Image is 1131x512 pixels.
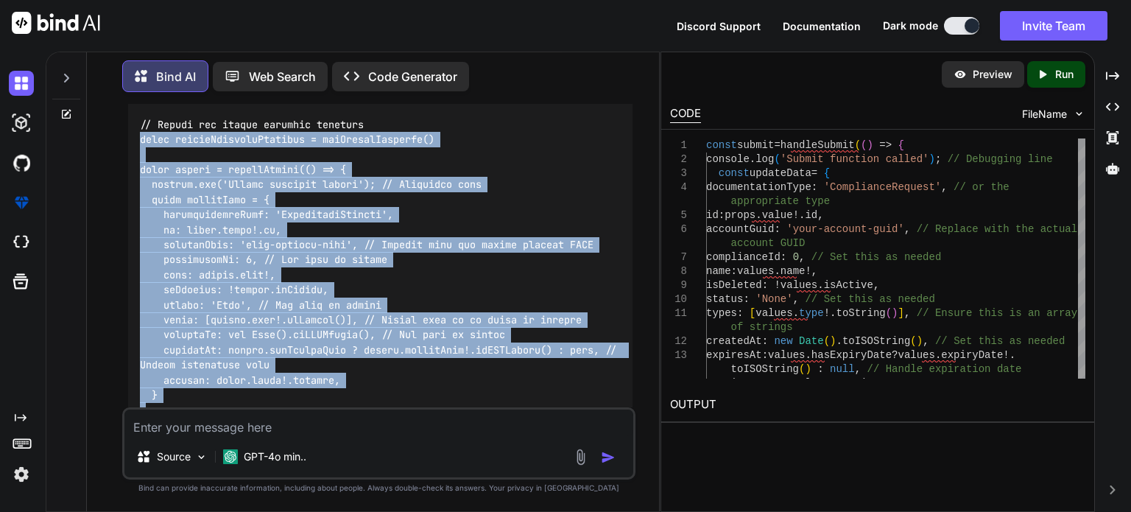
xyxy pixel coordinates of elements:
span: !. [824,307,836,319]
span: 'ComplianceRequest' [824,181,942,193]
span: ! [775,279,781,291]
span: !. [824,377,836,389]
span: isActive [824,279,873,291]
span: : [719,209,725,221]
span: // Debugging line [948,153,1053,165]
p: GPT-4o min.. [244,449,306,464]
span: FileName [1022,107,1067,122]
div: 1 [670,138,687,152]
span: status [706,293,743,305]
div: 3 [670,166,687,180]
div: 8 [670,264,687,278]
span: : [811,181,817,193]
span: submit [737,139,774,151]
p: Preview [973,67,1012,82]
span: account GUID [731,237,806,249]
span: ( [799,363,805,375]
span: . [817,279,823,291]
span: . [935,349,941,361]
span: value [762,209,793,221]
span: . [750,153,755,165]
span: . [786,377,792,389]
span: values [781,279,817,291]
span: , [904,307,910,319]
span: !. [1003,349,1015,361]
span: props [725,209,755,221]
span: expiresAt [706,349,762,361]
span: // or the [954,181,1010,193]
p: Source [157,449,191,464]
span: : [817,363,823,375]
span: ] [898,307,904,319]
div: 10 [670,292,687,306]
img: preview [954,68,967,81]
span: ; [935,153,941,165]
span: ) [830,335,836,347]
span: toISOString [731,363,799,375]
img: Pick Models [195,451,208,463]
span: // Set this as needed [806,293,935,305]
span: , [817,209,823,221]
button: Invite Team [1000,11,1107,41]
span: values [755,307,792,319]
img: chevron down [1073,108,1085,120]
span: [ [750,307,755,319]
span: : [762,335,768,347]
p: Code Generator [368,68,457,85]
img: githubDark [9,150,34,175]
span: hasExpiryDate [811,349,892,361]
span: : [781,251,786,263]
span: . [806,349,811,361]
span: ( [855,139,861,151]
button: Documentation [783,18,861,34]
span: ) [867,139,873,151]
img: attachment [572,449,589,466]
p: Run [1055,67,1074,82]
button: Discord Support [677,18,761,34]
span: : [737,307,743,319]
img: settings [9,462,34,487]
span: = [811,167,817,179]
span: ? [892,349,898,361]
img: icon [601,450,616,465]
span: ) [917,335,923,347]
div: 12 [670,334,687,348]
span: toISOString [842,335,910,347]
span: null [830,363,855,375]
span: values [898,349,935,361]
span: accountGuid [706,223,774,235]
span: // Replace with the actual [917,223,1077,235]
div: 11 [670,306,687,320]
span: const [719,167,750,179]
span: ( [910,335,916,347]
img: Bind AI [12,12,100,34]
span: : [744,293,750,305]
span: Documentation [783,20,861,32]
span: . [836,335,842,347]
span: id [806,209,818,221]
div: 9 [670,278,687,292]
div: 4 [670,180,687,194]
span: = [775,139,781,151]
span: props [755,377,786,389]
span: ) [806,363,811,375]
span: ( [824,335,830,347]
span: , [923,335,929,347]
span: ( [861,139,867,151]
span: // Ensure this is an array [917,307,1077,319]
p: Bind AI [156,68,196,85]
span: . [793,307,799,319]
span: Dark mode [883,18,938,33]
span: new [775,335,793,347]
span: // Handle expiration date [867,363,1022,375]
span: name [781,265,806,277]
span: values [768,349,805,361]
span: : [762,279,768,291]
span: ) [929,153,935,165]
img: darkChat [9,71,34,96]
span: id [706,209,719,221]
span: isDeleted [706,279,762,291]
span: appropriate type [731,195,830,207]
span: { [824,167,830,179]
span: 'Submit function called' [781,153,929,165]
